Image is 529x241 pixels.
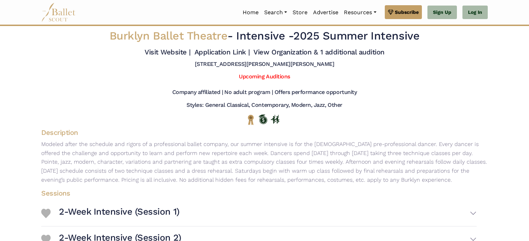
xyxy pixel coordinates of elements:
h3: 2-Week Intensive (Session 1) [59,206,180,218]
a: Store [290,5,310,20]
img: National [246,114,255,125]
h5: No adult program | [224,89,273,96]
a: View Organization & 1 additional audition [253,48,384,56]
a: Subscribe [385,5,422,19]
a: Upcoming Auditions [239,73,290,80]
a: Home [240,5,261,20]
h2: - 2025 Summer Intensive [79,29,450,43]
h5: [STREET_ADDRESS][PERSON_NAME][PERSON_NAME] [195,61,335,68]
h5: Company affiliated | [172,89,223,96]
h5: Styles: General Classical, Contemporary, Modern, Jazz, Other [187,102,342,109]
img: Heart [41,209,51,218]
a: Resources [341,5,379,20]
a: Visit Website | [145,48,191,56]
span: Intensive - [236,29,293,42]
p: Modeled after the schedule and rigors of a professional ballet company, our summer intensive is f... [36,140,493,184]
a: Application Link | [194,48,250,56]
span: Burklyn Ballet Theatre [110,29,227,42]
h5: Offers performance opportunity [275,89,357,96]
h4: Sessions [36,189,482,198]
a: Search [261,5,290,20]
h4: Description [36,128,493,137]
img: In Person [271,115,279,124]
img: gem.svg [388,8,393,16]
a: Sign Up [427,6,457,19]
a: Log In [462,6,488,19]
button: 2-Week Intensive (Session 1) [59,203,477,223]
a: Advertise [310,5,341,20]
span: Subscribe [395,8,419,16]
img: Offers Scholarship [259,114,267,124]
